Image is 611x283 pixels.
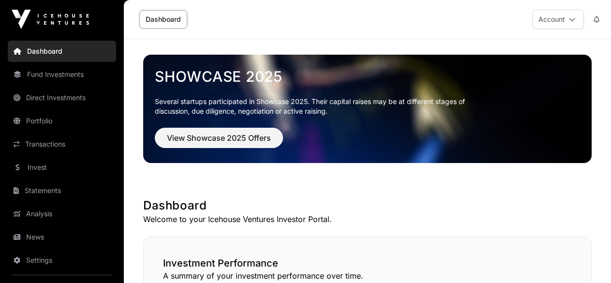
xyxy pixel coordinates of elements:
h2: Investment Performance [163,256,572,270]
a: Showcase 2025 [155,68,580,85]
p: Several startups participated in Showcase 2025. Their capital raises may be at different stages o... [155,97,480,116]
a: Direct Investments [8,87,116,108]
a: Analysis [8,203,116,224]
img: Showcase 2025 [143,55,592,163]
p: Welcome to your Icehouse Ventures Investor Portal. [143,213,592,225]
a: News [8,226,116,248]
button: Account [532,10,584,29]
a: Dashboard [139,10,187,29]
span: View Showcase 2025 Offers [167,132,271,144]
a: Transactions [8,134,116,155]
a: Invest [8,157,116,178]
img: Icehouse Ventures Logo [12,10,89,29]
a: Statements [8,180,116,201]
iframe: Chat Widget [563,237,611,283]
a: Dashboard [8,41,116,62]
a: Portfolio [8,110,116,132]
button: View Showcase 2025 Offers [155,128,283,148]
a: View Showcase 2025 Offers [155,137,283,147]
p: A summary of your investment performance over time. [163,270,572,282]
a: Settings [8,250,116,271]
a: Fund Investments [8,64,116,85]
h1: Dashboard [143,198,592,213]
